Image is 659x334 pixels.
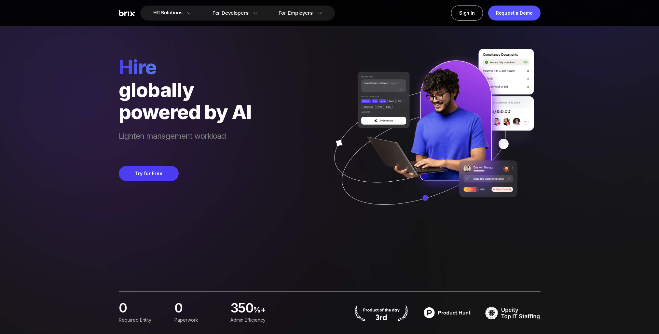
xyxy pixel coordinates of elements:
div: Required Entity [119,316,167,324]
a: Request a Demo [488,6,541,21]
span: HR Solutions [153,8,183,18]
img: Brix Logo [119,10,135,17]
a: Sign In [451,6,483,21]
img: product hunt badge [419,305,475,321]
img: ai generate [323,49,541,224]
span: For Employers [279,10,313,17]
span: %+ [253,305,278,318]
img: product hunt badge [354,305,409,321]
div: Admin Efficiency [230,316,278,324]
img: TOP IT STAFFING [485,305,541,321]
button: Try for Free [119,166,179,181]
span: 350 [230,302,253,315]
div: globally [119,79,252,101]
span: 0 [119,302,127,313]
span: 0 [174,302,182,313]
div: Paperwork [174,316,222,324]
span: Lighten management workload [119,131,252,153]
span: hire [119,55,252,79]
div: powered by AI [119,101,252,123]
span: For Developers [213,10,249,17]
